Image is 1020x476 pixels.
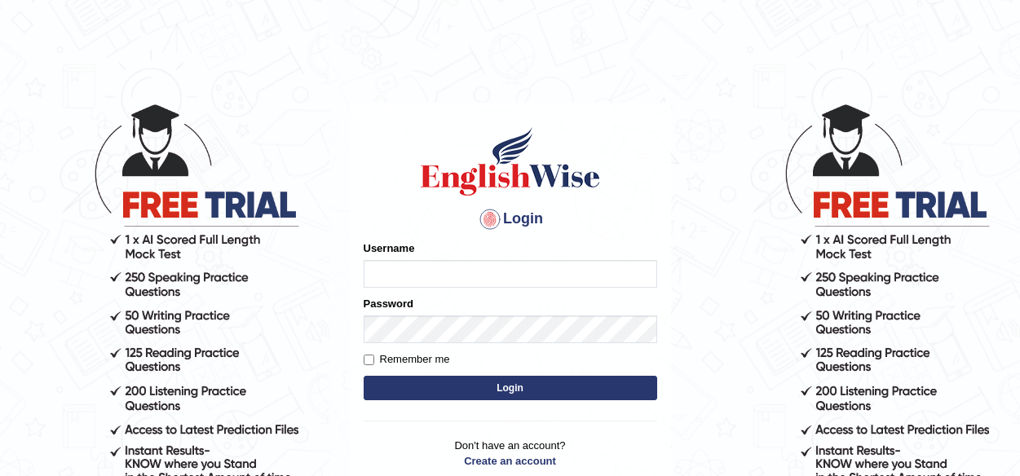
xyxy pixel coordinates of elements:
[364,453,657,469] a: Create an account
[364,206,657,232] h4: Login
[364,351,450,368] label: Remember me
[364,296,413,311] label: Password
[417,125,603,198] img: Logo of English Wise sign in for intelligent practice with AI
[364,376,657,400] button: Login
[364,240,415,256] label: Username
[364,355,374,365] input: Remember me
